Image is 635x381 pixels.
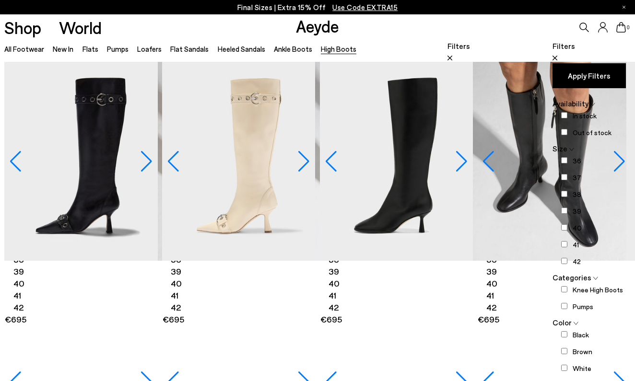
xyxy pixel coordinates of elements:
[553,273,591,282] span: Categories
[573,156,581,166] label: 36
[447,41,470,50] span: Filters
[486,277,553,289] li: 40
[573,111,597,121] label: In stock
[137,45,162,53] a: Loafers
[59,19,102,36] a: World
[626,25,631,30] span: 0
[573,346,592,357] label: Brown
[13,230,80,313] ul: variant
[237,1,398,13] p: Final Sizes | Extra 15% Off
[329,230,395,313] ul: variant
[573,173,581,183] label: 37
[162,62,316,261] img: Vivian Eyelet High Boots
[321,45,356,53] a: High Boots
[218,45,265,53] a: Heeled Sandals
[315,62,469,261] img: Vivian Eyelet High Boots
[4,62,158,261] a: Vivian Eyelet High Boots Vivian Eyelet High Boots Vivian Eyelet High Boots Vivian Eyelet High Boo...
[478,261,630,282] a: [PERSON_NAME] 36 37 38 39 40 41 42 €695
[573,127,611,138] label: Out of stock
[53,45,73,53] a: New In
[477,62,631,261] a: Alexis Dual-Tone High Boots Alexis Dual-Tone High Boots
[573,206,581,216] label: 39
[320,62,473,261] img: Catherine High Sock Boots
[320,261,473,282] a: [PERSON_NAME] 36 37 38 39 40 41 42 €695
[13,266,80,277] li: 39
[163,261,315,282] a: [PERSON_NAME] 36 37 38 39 40 41 42 €695
[553,144,567,153] span: Size
[4,45,44,53] a: All Footwear
[553,318,572,327] span: Color
[573,189,581,199] label: 38
[171,266,237,277] li: 39
[107,45,129,53] a: Pumps
[616,22,626,33] a: 0
[171,230,237,313] ul: variant
[573,363,591,373] label: White
[332,3,398,12] span: Navigate to /collections/ss25-final-sizes
[171,277,237,289] li: 40
[329,266,395,277] li: 39
[486,266,553,277] li: 39
[573,301,593,312] label: Pumps
[329,277,395,289] li: 40
[486,230,553,313] ul: variant
[158,62,311,261] img: Vivian Eyelet High Boots
[477,62,631,261] img: Alexis Dual-Tone High Boots
[473,62,626,261] img: Catherine High Sock Boots
[4,62,158,261] img: Vivian Eyelet High Boots
[573,285,623,295] label: Knee High Boots
[573,330,589,340] label: Black
[296,16,339,36] a: Aeyde
[553,99,588,108] span: Availability
[573,223,582,233] label: 40
[274,45,312,53] a: Ankle Boots
[4,19,41,36] a: Shop
[553,63,626,88] button: Apply Filters
[573,256,581,266] label: 42
[13,277,80,289] li: 40
[320,62,473,261] a: Catherine High Sock Boots Catherine High Sock Boots Catherine High Sock Boots
[553,41,575,50] span: Filters
[82,45,98,53] a: Flats
[5,261,157,282] a: [PERSON_NAME] 36 37 38 39 40 41 42 €695
[162,62,316,261] a: Vivian Eyelet High Boots Vivian Eyelet High Boots Vivian Eyelet High Boots Vivian Eyelet High Boots
[170,45,209,53] a: Flat Sandals
[573,240,579,250] label: 41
